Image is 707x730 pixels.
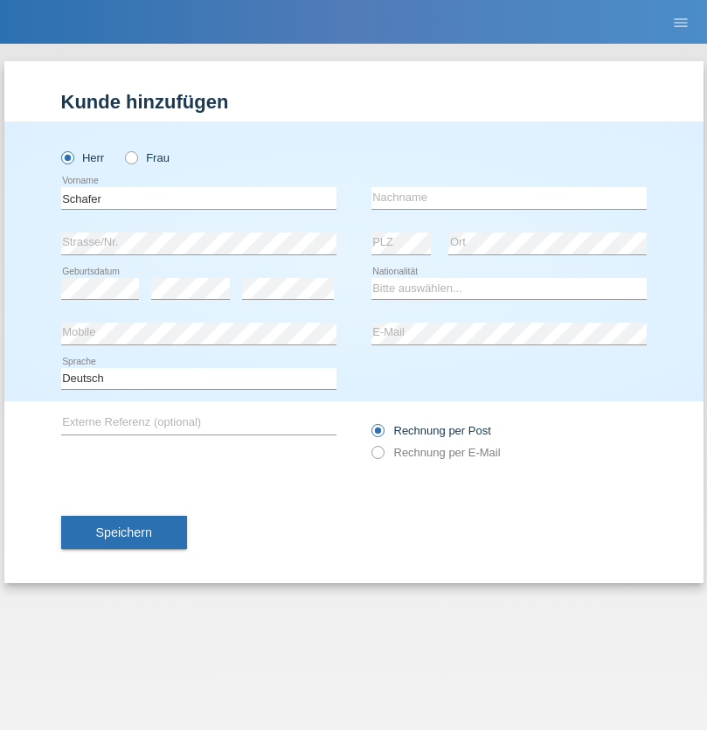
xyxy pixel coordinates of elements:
[125,151,136,163] input: Frau
[663,17,698,27] a: menu
[371,446,383,468] input: Rechnung per E-Mail
[371,446,501,459] label: Rechnung per E-Mail
[125,151,170,164] label: Frau
[96,525,152,539] span: Speichern
[371,424,383,446] input: Rechnung per Post
[61,151,73,163] input: Herr
[61,516,187,549] button: Speichern
[61,151,105,164] label: Herr
[61,91,647,113] h1: Kunde hinzufügen
[371,424,491,437] label: Rechnung per Post
[672,14,690,31] i: menu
